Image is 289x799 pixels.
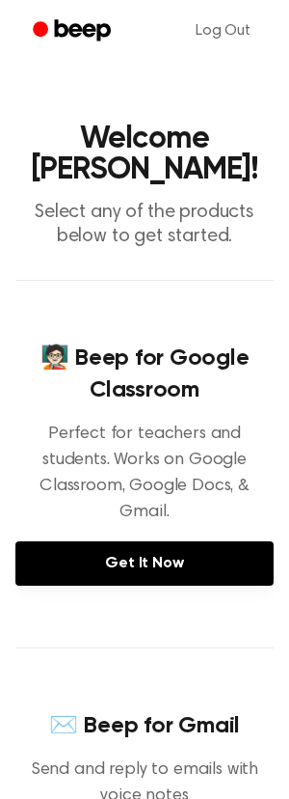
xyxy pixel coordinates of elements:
h4: ✉️ Beep for Gmail [15,710,274,742]
a: Beep [19,13,128,50]
p: Select any of the products below to get started. [15,201,274,249]
h1: Welcome [PERSON_NAME]! [15,124,274,185]
p: Perfect for teachers and students. Works on Google Classroom, Google Docs, & Gmail. [15,422,274,526]
a: Log Out [176,8,270,54]
h4: 🧑🏻‍🏫 Beep for Google Classroom [15,343,274,406]
a: Get It Now [15,541,274,586]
